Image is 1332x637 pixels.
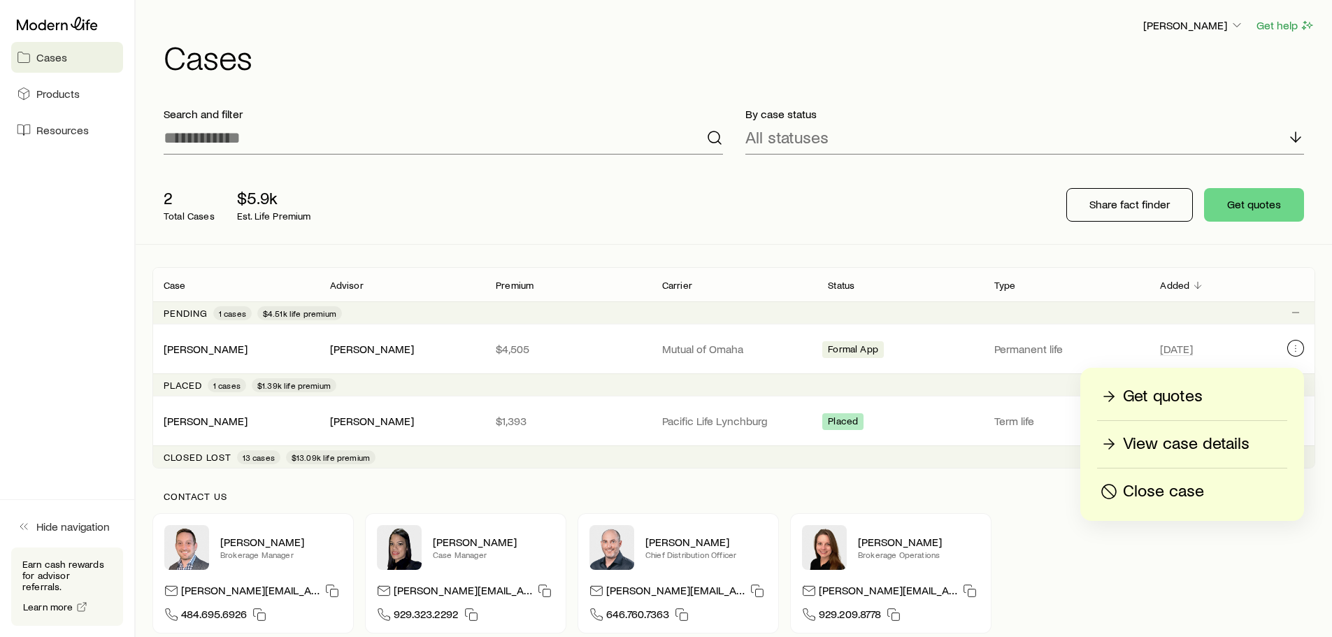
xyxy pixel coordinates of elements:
[330,342,414,357] div: [PERSON_NAME]
[243,452,275,463] span: 13 cases
[1123,433,1249,455] p: View case details
[1204,188,1304,222] button: Get quotes
[819,607,881,626] span: 929.209.8778
[645,535,767,549] p: [PERSON_NAME]
[164,308,208,319] p: Pending
[1066,188,1193,222] button: Share fact finder
[496,414,640,428] p: $1,393
[858,535,980,549] p: [PERSON_NAME]
[662,414,806,428] p: Pacific Life Lynchburg
[994,414,1138,428] p: Term life
[394,583,532,602] p: [PERSON_NAME][EMAIL_ADDRESS][DOMAIN_NAME]
[394,607,459,626] span: 929.323.2292
[164,452,231,463] p: Closed lost
[257,380,331,391] span: $1.39k life premium
[1160,280,1189,291] p: Added
[496,342,640,356] p: $4,505
[36,520,110,534] span: Hide navigation
[606,607,669,626] span: 646.760.7363
[36,123,89,137] span: Resources
[181,607,247,626] span: 484.695.6926
[1160,342,1193,356] span: [DATE]
[213,380,241,391] span: 1 cases
[263,308,336,319] span: $4.51k life premium
[1089,197,1170,211] p: Share fact finder
[164,210,215,222] p: Total Cases
[181,583,320,602] p: [PERSON_NAME][EMAIL_ADDRESS][DOMAIN_NAME]
[377,525,422,570] img: Elana Hasten
[164,380,202,391] p: Placed
[589,525,634,570] img: Dan Pierson
[433,549,554,560] p: Case Manager
[164,188,215,208] p: 2
[23,602,73,612] span: Learn more
[606,583,745,602] p: [PERSON_NAME][EMAIL_ADDRESS][DOMAIN_NAME]
[433,535,554,549] p: [PERSON_NAME]
[819,583,957,602] p: [PERSON_NAME][EMAIL_ADDRESS][DOMAIN_NAME]
[745,127,829,147] p: All statuses
[164,525,209,570] img: Brandon Parry
[994,280,1016,291] p: Type
[164,40,1315,73] h1: Cases
[662,280,692,291] p: Carrier
[1123,385,1203,408] p: Get quotes
[1097,480,1287,504] button: Close case
[36,50,67,64] span: Cases
[802,525,847,570] img: Ellen Wall
[1097,432,1287,457] a: View case details
[1143,18,1244,32] p: [PERSON_NAME]
[164,491,1304,502] p: Contact us
[219,308,246,319] span: 1 cases
[1256,17,1315,34] button: Get help
[858,549,980,560] p: Brokerage Operations
[164,107,723,121] p: Search and filter
[220,535,342,549] p: [PERSON_NAME]
[1143,17,1245,34] button: [PERSON_NAME]
[220,549,342,560] p: Brokerage Manager
[11,78,123,109] a: Products
[645,549,767,560] p: Chief Distribution Officer
[330,414,414,429] div: [PERSON_NAME]
[164,342,248,355] a: [PERSON_NAME]
[164,414,248,429] div: [PERSON_NAME]
[330,280,364,291] p: Advisor
[745,107,1305,121] p: By case status
[828,280,854,291] p: Status
[237,188,311,208] p: $5.9k
[164,280,186,291] p: Case
[1123,480,1204,503] p: Close case
[11,42,123,73] a: Cases
[496,280,533,291] p: Premium
[994,342,1138,356] p: Permanent life
[828,415,858,430] span: Placed
[292,452,370,463] span: $13.09k life premium
[36,87,80,101] span: Products
[164,342,248,357] div: [PERSON_NAME]
[11,115,123,145] a: Resources
[11,511,123,542] button: Hide navigation
[22,559,112,592] p: Earn cash rewards for advisor referrals.
[662,342,806,356] p: Mutual of Omaha
[11,547,123,626] div: Earn cash rewards for advisor referrals.Learn more
[164,414,248,427] a: [PERSON_NAME]
[1097,385,1287,409] a: Get quotes
[828,343,878,358] span: Formal App
[152,267,1315,468] div: Client cases
[237,210,311,222] p: Est. Life Premium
